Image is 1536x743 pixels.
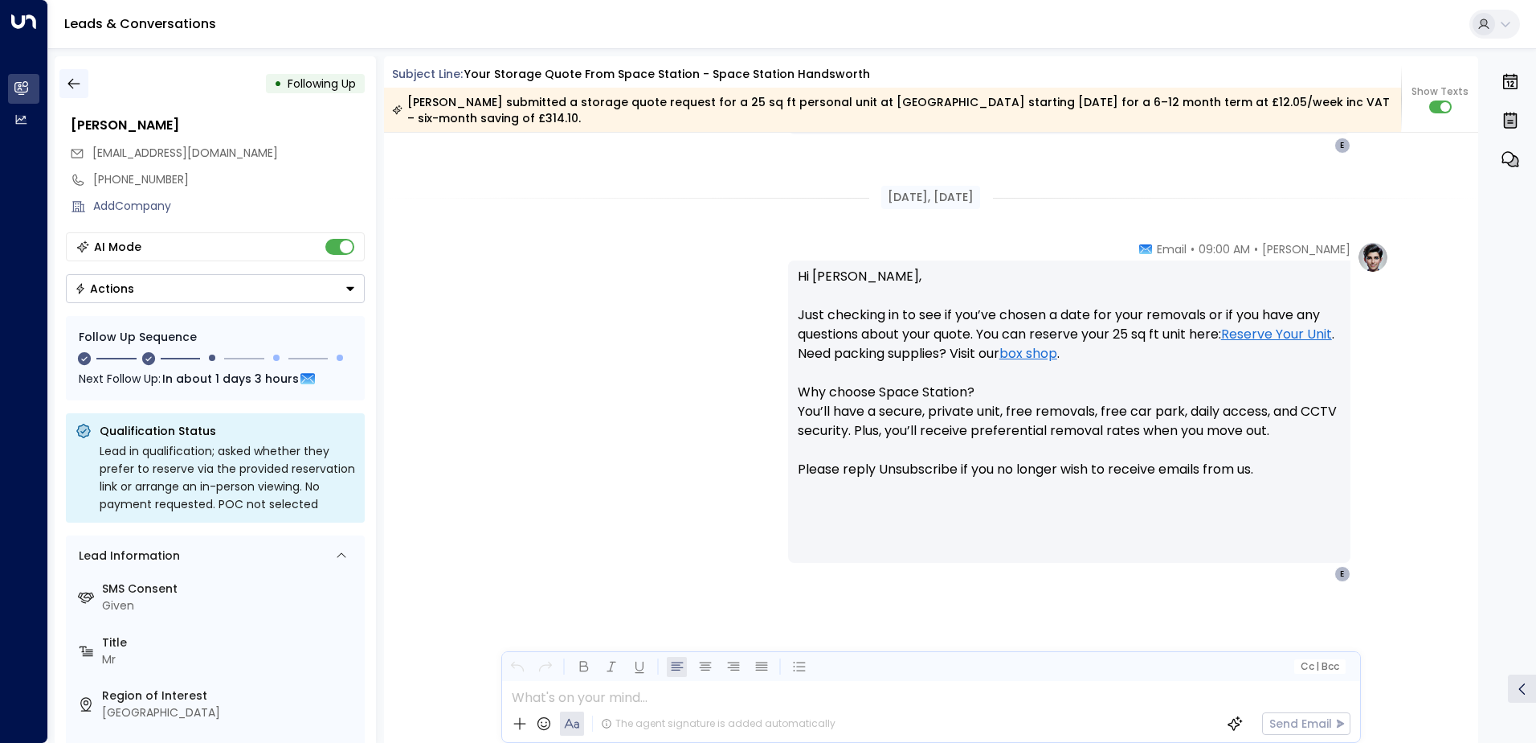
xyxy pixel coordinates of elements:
[1357,241,1389,273] img: profile-logo.png
[464,66,870,83] div: Your storage quote from Space Station - Space Station Handsworth
[94,239,141,255] div: AI Mode
[102,704,358,721] div: [GEOGRAPHIC_DATA]
[274,69,282,98] div: •
[102,651,358,668] div: Mr
[392,66,463,82] span: Subject Line:
[66,274,365,303] div: Button group with a nested menu
[102,581,358,597] label: SMS Consent
[92,145,278,161] span: [EMAIL_ADDRESS][DOMAIN_NAME]
[75,281,134,296] div: Actions
[999,344,1057,363] a: box shop
[93,171,365,188] div: [PHONE_NUMBER]
[102,597,358,614] div: Given
[1316,661,1319,672] span: |
[73,548,180,564] div: Lead Information
[1334,566,1350,582] div: E
[71,116,365,135] div: [PERSON_NAME]
[507,657,527,677] button: Undo
[66,274,365,303] button: Actions
[1334,138,1350,154] div: E
[1411,84,1469,99] span: Show Texts
[1293,659,1345,675] button: Cc|Bcc
[100,442,355,513] div: Lead in qualification; asked whether they prefer to reserve via the provided reservation link or ...
[288,76,356,92] span: Following Up
[798,267,1341,499] p: Hi [PERSON_NAME], Just checking in to see if you’ve chosen a date for your removals or if you hav...
[100,423,355,439] p: Qualification Status
[601,716,835,731] div: The agent signature is added automatically
[1199,241,1250,257] span: 09:00 AM
[102,688,358,704] label: Region of Interest
[102,634,358,651] label: Title
[1221,325,1332,344] a: Reserve Your Unit
[881,186,980,209] div: [DATE], [DATE]
[1254,241,1258,257] span: •
[92,145,278,162] span: ethang@gmail.com
[1191,241,1195,257] span: •
[162,370,299,388] span: In about 1 days 3 hours
[79,370,352,388] div: Next Follow Up:
[79,329,352,346] div: Follow Up Sequence
[1157,241,1187,257] span: Email
[64,14,216,33] a: Leads & Conversations
[1300,661,1338,672] span: Cc Bcc
[535,657,555,677] button: Redo
[93,198,365,215] div: AddCompany
[392,94,1392,126] div: [PERSON_NAME] submitted a storage quote request for a 25 sq ft personal unit at [GEOGRAPHIC_DATA]...
[1262,241,1350,257] span: [PERSON_NAME]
